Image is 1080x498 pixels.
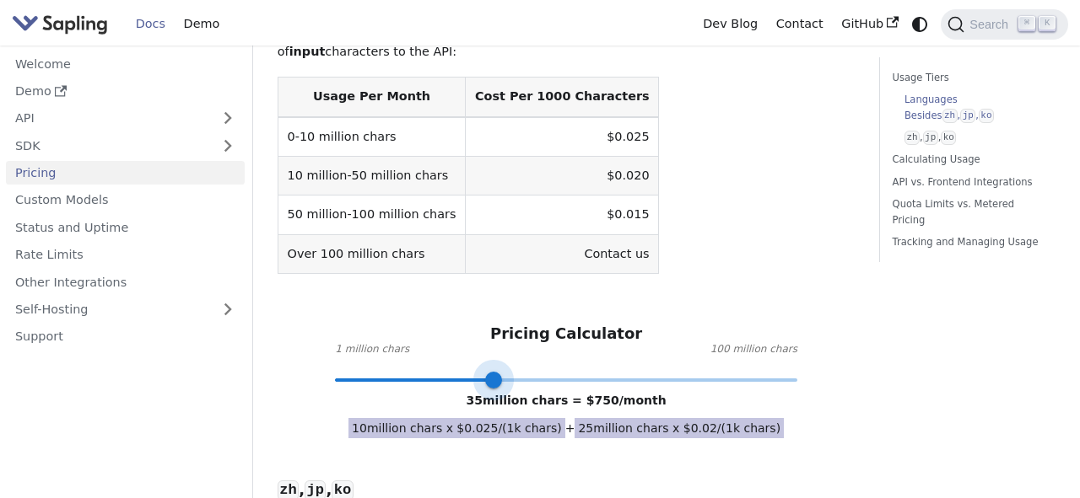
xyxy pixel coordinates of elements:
td: 10 million-50 million chars [278,157,465,195]
code: jp [923,131,938,145]
span: 35 million chars = $ 750 /month [467,394,667,407]
td: $0.015 [466,195,659,234]
kbd: ⌘ [1018,16,1035,31]
th: Usage Per Month [278,78,465,117]
code: ko [979,109,994,123]
span: 1 million chars [335,341,409,358]
a: Pricing [6,161,245,185]
a: Docs [127,11,175,37]
code: jp [960,109,975,123]
a: Support [6,324,245,349]
code: ko [941,131,956,145]
a: Status and Uptime [6,215,245,239]
td: Over 100 million chars [278,234,465,273]
a: Usage Tiers [893,70,1050,86]
a: Rate Limits [6,243,245,267]
span: + [565,421,575,435]
a: API vs. Frontend Integrations [893,174,1050,190]
a: Tracking and Managing Usage [893,234,1050,250]
code: zh [942,109,958,123]
span: 25 million chars x $ 0.02 /(1k chars) [575,418,784,438]
td: $0.020 [466,157,659,195]
a: GitHub [832,11,907,37]
span: 10 million chars x $ 0.025 /(1k chars) [348,418,565,438]
a: Demo [6,79,245,104]
code: zh [904,131,920,145]
a: Quota Limits vs. Metered Pricing [893,196,1050,228]
span: 100 million chars [710,341,797,358]
a: API [6,106,211,131]
td: Contact us [466,234,659,273]
h3: Pricing Calculator [490,324,642,344]
img: Sapling.ai [12,12,108,36]
kbd: K [1039,16,1056,31]
strong: input [289,45,326,58]
td: 50 million-100 million chars [278,195,465,234]
a: Welcome [6,51,245,76]
a: Other Integrations [6,270,245,294]
button: Switch between dark and light mode (currently system mode) [908,12,932,36]
a: Sapling.ai [12,12,114,36]
td: $0.025 [466,117,659,157]
a: Dev Blog [694,11,766,37]
button: Expand sidebar category 'SDK' [211,133,245,158]
a: Contact [767,11,833,37]
a: Languages Besideszh,jp,ko [904,92,1044,124]
a: SDK [6,133,211,158]
a: zh,jp,ko [904,130,1044,146]
td: 0-10 million chars [278,117,465,157]
button: Expand sidebar category 'API' [211,106,245,131]
button: Search (Command+K) [941,9,1067,40]
a: Calculating Usage [893,152,1050,168]
th: Cost Per 1000 Characters [466,78,659,117]
a: Demo [175,11,229,37]
a: Self-Hosting [6,297,245,322]
span: Search [964,18,1018,31]
a: Custom Models [6,188,245,212]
